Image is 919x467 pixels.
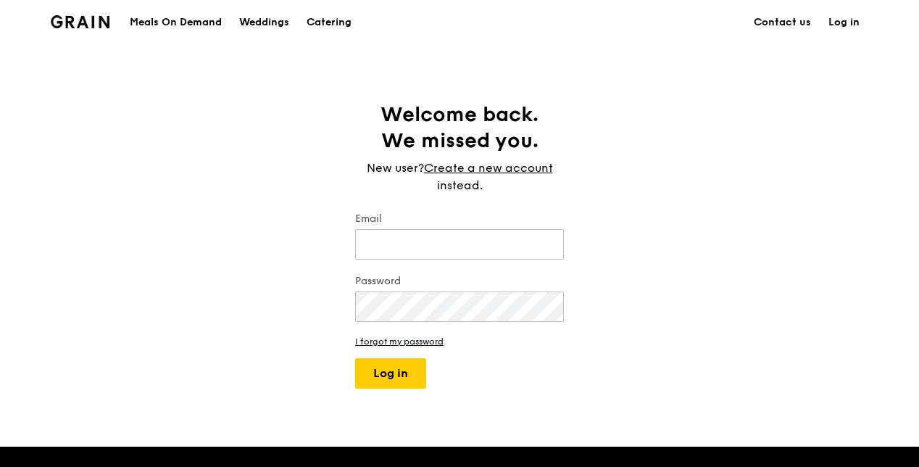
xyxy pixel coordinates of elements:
a: Contact us [745,1,820,44]
a: Log in [820,1,868,44]
a: I forgot my password [355,336,564,347]
a: Create a new account [424,160,553,177]
img: Grain [51,15,109,28]
span: instead. [437,178,483,192]
button: Log in [355,358,426,389]
div: Catering [307,1,352,44]
div: Weddings [239,1,289,44]
label: Email [355,212,564,226]
div: Meals On Demand [130,1,222,44]
span: New user? [367,161,424,175]
h1: Welcome back. We missed you. [355,102,564,154]
a: Weddings [230,1,298,44]
label: Password [355,274,564,289]
a: Catering [298,1,360,44]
